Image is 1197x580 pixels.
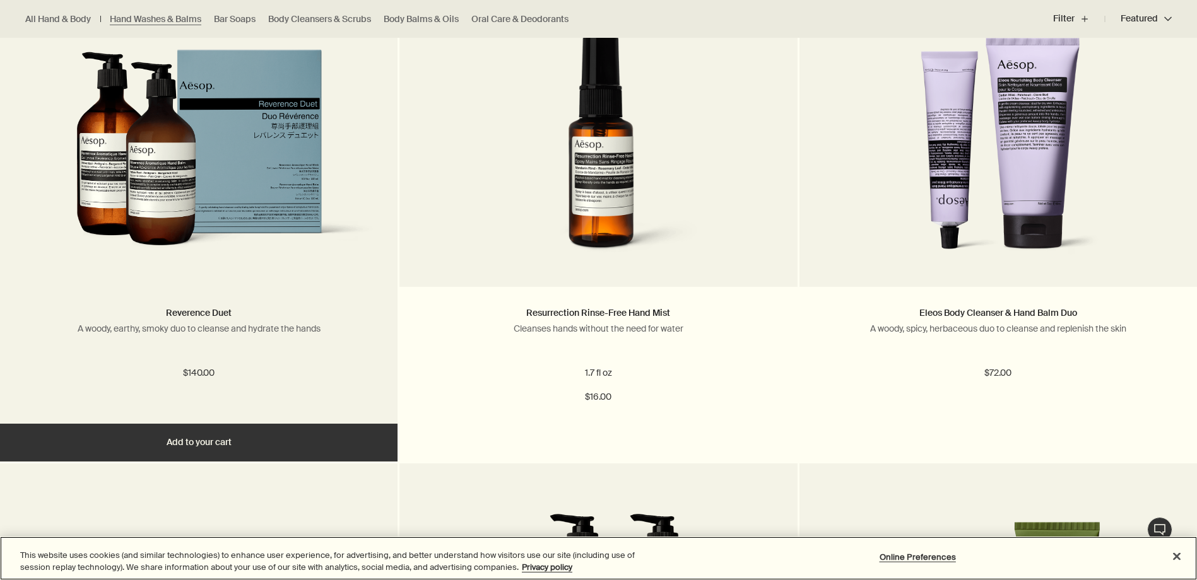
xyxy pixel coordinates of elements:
[384,13,459,25] a: Body Balms & Oils
[166,307,232,318] a: Reverence Duet
[19,323,379,334] p: A woody, earthy, smoky duo to cleanse and hydrate the hands
[484,35,714,268] img: resurrection rinse free mist in amber spray bottle
[919,307,1077,318] a: Eleos Body Cleanser & Hand Balm Duo
[110,13,201,25] a: Hand Washes & Balms
[1163,543,1191,571] button: Close
[526,307,670,318] a: Resurrection Rinse-Free Hand Mist
[818,323,1178,334] p: A woody, spicy, herbaceous duo to cleanse and replenish the skin
[471,13,569,25] a: Oral Care & Deodorants
[1105,4,1172,34] button: Featured
[418,323,778,334] p: Cleanses hands without the need for water
[20,549,658,574] div: This website uses cookies (and similar technologies) to enhance user experience, for advertising,...
[1053,4,1105,34] button: Filter
[214,13,256,25] a: Bar Soaps
[19,49,379,267] img: Reverence Duet in outer carton
[522,562,572,572] a: More information about your privacy, opens in a new tab
[585,390,611,405] span: $16.00
[268,13,371,25] a: Body Cleansers & Scrubs
[25,13,91,25] a: All Hand & Body
[878,545,957,570] button: Online Preferences, Opens the preference center dialog
[984,366,1011,381] span: $72.00
[799,35,1197,287] a: Eleos Nourishing Body Cleanser and Eleos Aromatique Hand Balm.
[399,35,797,287] a: resurrection rinse free mist in amber spray bottle
[1147,517,1172,542] button: Live Assistance
[895,35,1101,268] img: Eleos Nourishing Body Cleanser and Eleos Aromatique Hand Balm.
[183,366,215,381] span: $140.00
